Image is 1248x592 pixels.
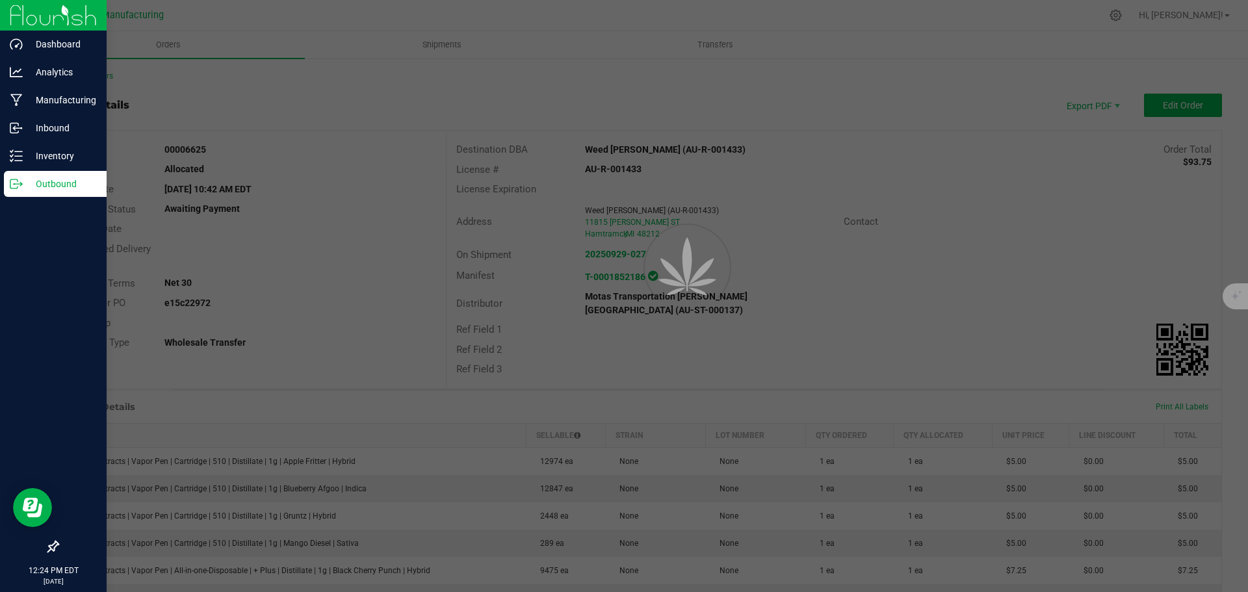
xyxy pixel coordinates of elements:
inline-svg: Dashboard [10,38,23,51]
inline-svg: Manufacturing [10,94,23,107]
p: Dashboard [23,36,101,52]
p: [DATE] [6,576,101,586]
p: Outbound [23,176,101,192]
inline-svg: Outbound [10,177,23,190]
p: 12:24 PM EDT [6,565,101,576]
p: Analytics [23,64,101,80]
p: Manufacturing [23,92,101,108]
iframe: Resource center [13,488,52,527]
p: Inventory [23,148,101,164]
inline-svg: Inbound [10,122,23,135]
p: Inbound [23,120,101,136]
inline-svg: Inventory [10,149,23,162]
inline-svg: Analytics [10,66,23,79]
